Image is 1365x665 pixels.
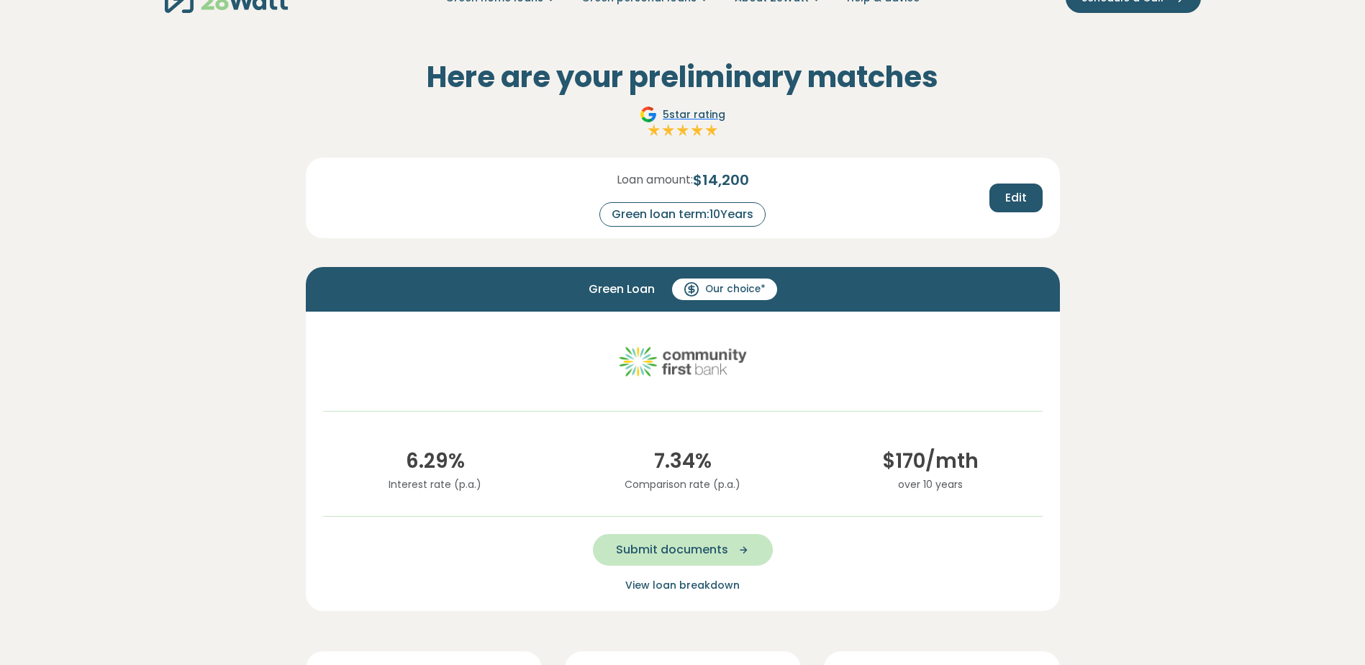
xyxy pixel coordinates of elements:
button: View loan breakdown [621,577,744,594]
button: Edit [989,184,1043,212]
span: 5 star rating [663,107,725,122]
span: Submit documents [616,541,728,558]
p: Interest rate (p.a.) [323,476,548,492]
span: Edit [1005,189,1027,207]
img: Full star [704,123,719,137]
span: 7.34 % [571,446,795,476]
img: Full star [647,123,661,137]
button: Submit documents [593,534,773,566]
span: 6.29 % [323,446,548,476]
p: Comparison rate (p.a.) [571,476,795,492]
img: Google [640,106,657,123]
h2: Here are your preliminary matches [306,60,1060,94]
img: Full star [676,123,690,137]
span: Our choice* [705,282,766,297]
span: View loan breakdown [625,578,740,592]
img: Full star [690,123,704,137]
img: community-first logo [618,329,748,394]
span: Loan amount: [617,171,693,189]
img: Full star [661,123,676,137]
span: Green Loan [589,281,655,298]
span: $ 170 /mth [818,446,1043,476]
p: over 10 years [818,476,1043,492]
span: $ 14,200 [693,169,749,191]
div: Green loan term: 10 Years [599,202,766,227]
a: Google5star ratingFull starFull starFull starFull starFull star [638,106,727,140]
